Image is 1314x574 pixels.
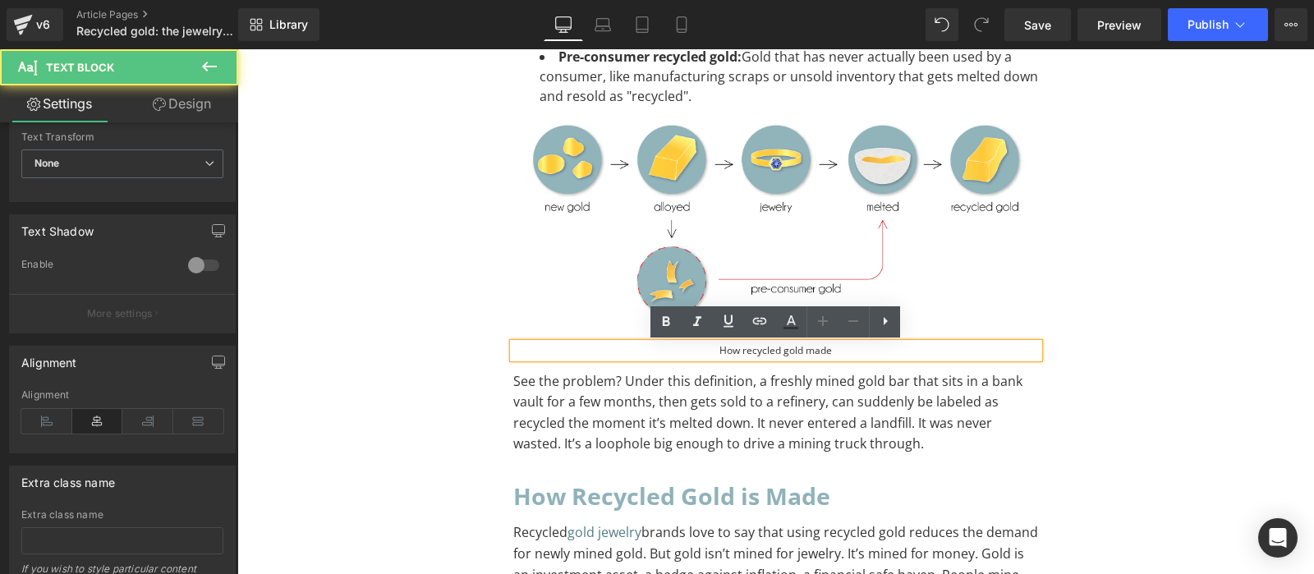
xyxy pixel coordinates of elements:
a: Desktop [544,8,583,41]
span: Save [1024,16,1051,34]
button: More [1275,8,1307,41]
a: Preview [1077,8,1161,41]
div: Text Shadow [21,215,94,238]
div: v6 [33,14,53,35]
p: See the problem? Under this definition, a freshly mined gold bar that sits in a bank vault for a ... [276,322,802,406]
div: To enrich screen reader interactions, please activate Accessibility in Grammarly extension settings [276,427,802,466]
span: Library [269,17,308,32]
p: More settings [87,306,153,321]
b: None [34,157,60,169]
p: Recycled brands love to say that using recycled gold reduces the demand for newly mined gold. But... [276,473,802,557]
button: Undo [926,8,958,41]
div: Enable [21,258,172,275]
a: Mobile [662,8,701,41]
a: Laptop [583,8,623,41]
h2: How Recycled Gold is Made [276,427,802,466]
a: Tablet [623,8,662,41]
button: Redo [965,8,998,41]
div: To enrich screen reader interactions, please activate Accessibility in Grammarly extension settings [276,322,802,406]
div: Extra class name [21,466,115,489]
a: gold jewelry [330,474,404,492]
div: Text Transform [21,131,223,143]
span: Recycled gold: the jewelry industry’s favorite greenwashing trick [76,25,234,38]
a: Design [122,85,241,122]
span: Text Block [46,61,114,74]
div: Extra class name [21,509,223,521]
span: Publish [1188,18,1229,31]
div: Open Intercom Messenger [1258,518,1298,558]
a: v6 [7,8,63,41]
button: Publish [1168,8,1268,41]
div: Alignment [21,389,223,401]
button: More settings [10,294,235,333]
div: How recycled gold made [276,294,802,309]
span: Preview [1097,16,1142,34]
a: Article Pages [76,8,265,21]
div: Alignment [21,347,77,370]
img: How Recycled Gold Made [276,67,802,294]
a: New Library [238,8,319,41]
